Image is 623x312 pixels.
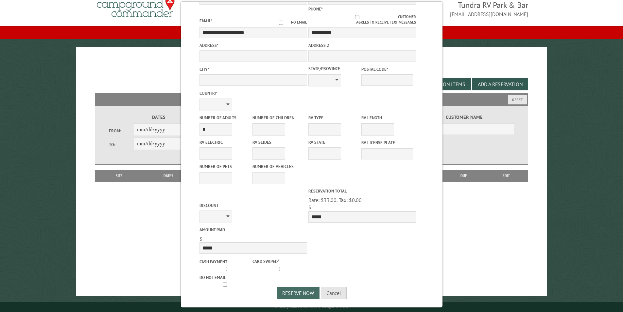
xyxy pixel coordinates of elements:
[252,163,304,170] label: Number of Vehicles
[277,287,320,299] button: Reserve Now
[361,139,413,146] label: RV License Plate
[98,170,141,182] th: Site
[308,65,360,72] label: State/Province
[308,42,416,48] label: Address 2
[199,274,251,281] label: Do not email
[278,258,279,262] a: ?
[361,66,413,72] label: Postal Code
[199,66,307,72] label: City
[252,115,304,121] label: Number of Children
[316,15,398,19] input: Customer agrees to receive text messages
[414,114,514,121] label: Customer Name
[443,170,484,182] th: Due
[271,21,291,25] input: No email
[199,259,251,265] label: Cash payment
[508,95,527,104] button: Reset
[308,204,311,211] span: $
[361,115,413,121] label: RV Length
[484,170,528,182] th: Edit
[199,163,251,170] label: Number of Pets
[109,128,134,134] label: From:
[199,18,212,24] label: Email
[308,139,360,145] label: RV State
[199,235,202,242] span: $
[415,78,471,90] button: Edit Add-on Items
[308,188,416,194] label: Reservation Total
[199,227,307,233] label: Amount paid
[308,14,416,25] label: Customer agrees to receive text messages
[308,6,323,12] label: Phone
[199,202,307,209] label: Discount
[271,20,307,25] label: No email
[109,114,209,121] label: Dates
[95,93,528,105] h2: Filters
[321,287,347,299] button: Cancel
[199,139,251,145] label: RV Electric
[199,115,251,121] label: Number of Adults
[199,42,307,48] label: Address
[199,90,307,96] label: Country
[141,170,197,182] th: Dates
[275,305,349,309] small: © Campground Commander LLC. All rights reserved.
[308,197,362,203] span: Rate: $33.00, Tax: $0.00
[472,78,528,90] button: Add a Reservation
[308,115,360,121] label: RV Type
[252,139,304,145] label: RV Slides
[109,141,134,148] label: To:
[252,257,304,265] label: Card swiped
[95,57,528,75] h1: Reservations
